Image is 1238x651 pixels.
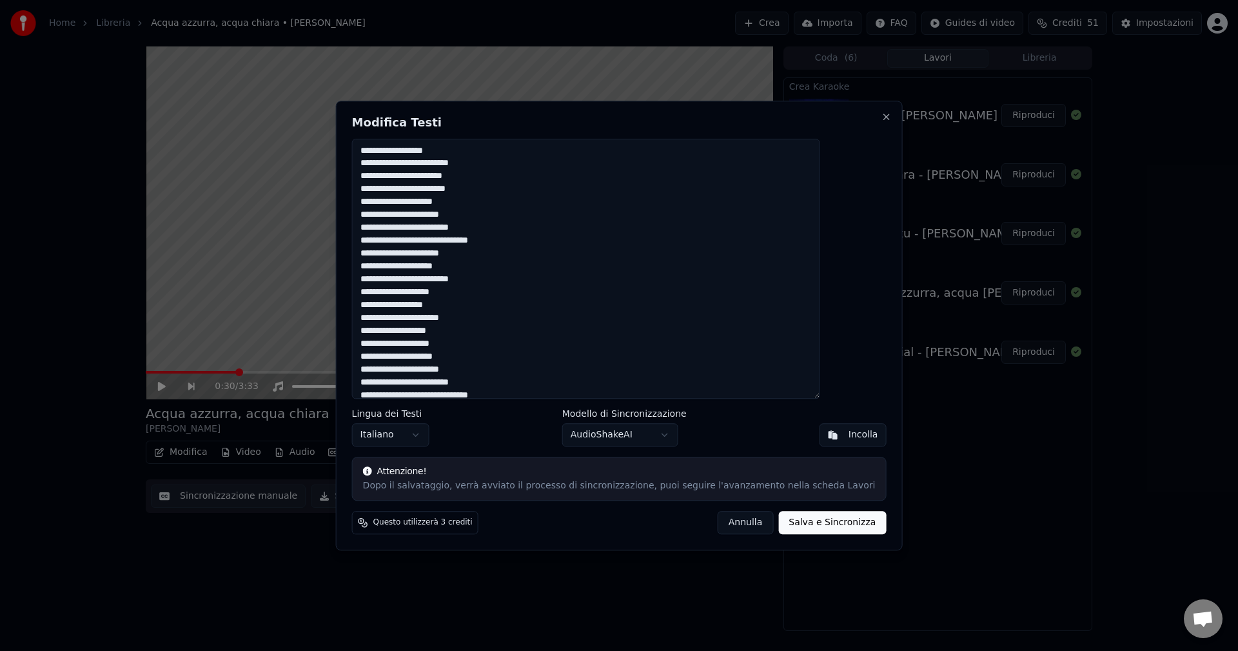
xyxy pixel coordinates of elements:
h2: Modifica Testi [352,117,887,128]
span: Questo utilizzerà 3 crediti [373,517,473,528]
label: Lingua dei Testi [352,409,429,418]
div: Incolla [849,428,878,441]
button: Salva e Sincronizza [778,511,886,534]
div: Attenzione! [363,465,876,478]
label: Modello di Sincronizzazione [562,409,687,418]
button: Incolla [820,423,887,446]
button: Annulla [718,511,774,534]
div: Dopo il salvataggio, verrà avviato il processo di sincronizzazione, puoi seguire l'avanzamento ne... [363,479,876,492]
